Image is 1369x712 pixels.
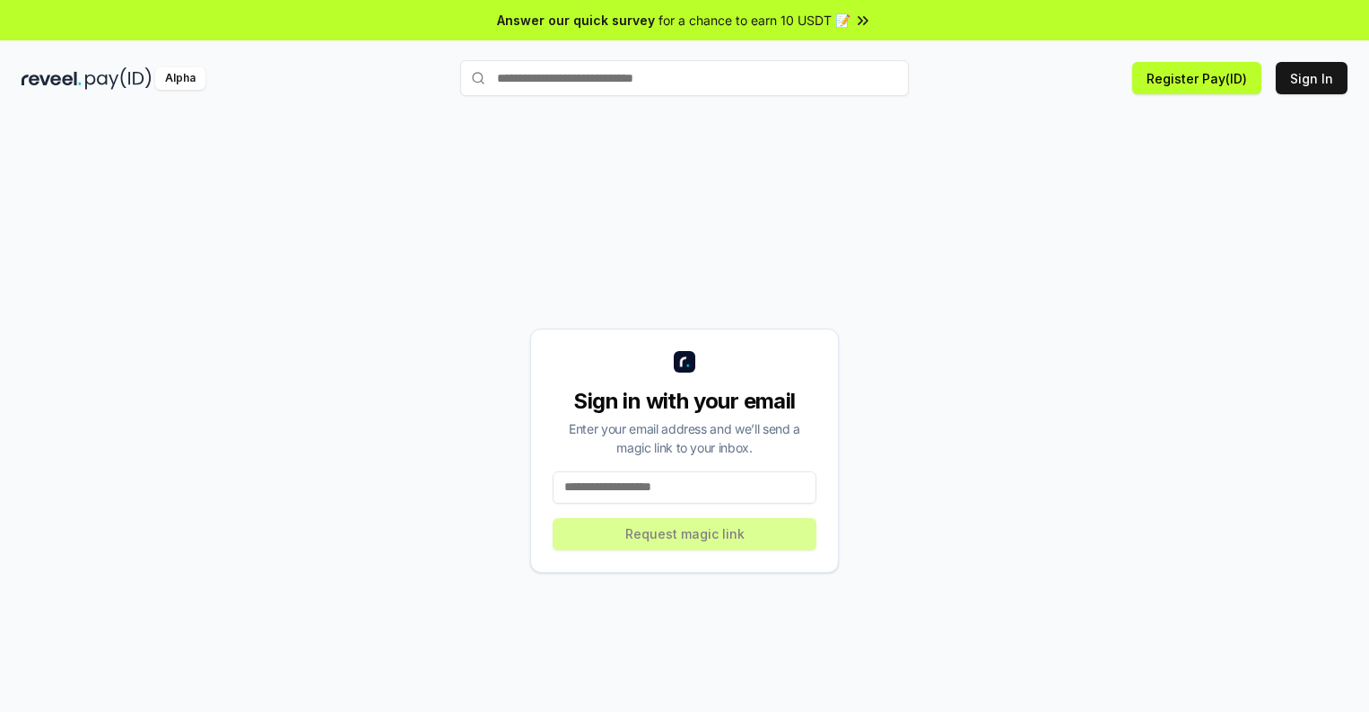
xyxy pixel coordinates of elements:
img: reveel_dark [22,67,82,90]
span: Answer our quick survey [497,11,655,30]
button: Sign In [1276,62,1347,94]
img: logo_small [674,351,695,373]
button: Register Pay(ID) [1132,62,1261,94]
img: pay_id [85,67,152,90]
div: Enter your email address and we’ll send a magic link to your inbox. [553,419,816,457]
span: for a chance to earn 10 USDT 📝 [658,11,850,30]
div: Sign in with your email [553,387,816,416]
div: Alpha [155,67,205,90]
